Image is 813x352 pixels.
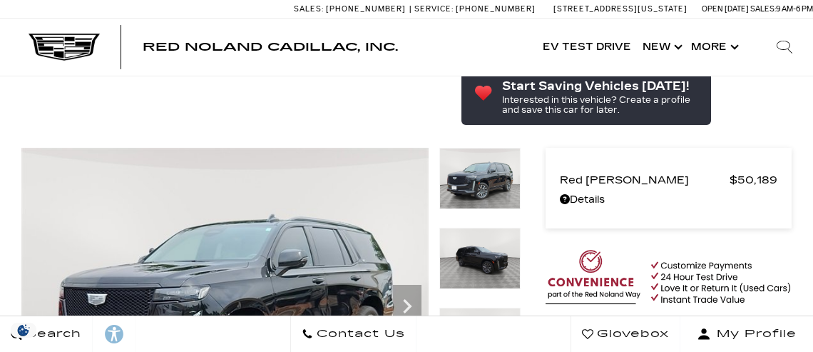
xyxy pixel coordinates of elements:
[414,4,454,14] span: Service:
[7,323,40,338] section: Click to Open Cookie Consent Modal
[680,316,813,352] button: Open user profile menu
[776,4,813,14] span: 9 AM-6 PM
[326,4,406,14] span: [PHONE_NUMBER]
[560,170,730,190] span: Red [PERSON_NAME]
[143,40,398,54] span: Red Noland Cadillac, Inc.
[560,170,777,190] a: Red [PERSON_NAME] $50,189
[29,34,100,61] img: Cadillac Dark Logo with Cadillac White Text
[593,324,669,344] span: Glovebox
[22,324,81,344] span: Search
[294,4,324,14] span: Sales:
[711,324,797,344] span: My Profile
[456,4,536,14] span: [PHONE_NUMBER]
[750,4,776,14] span: Sales:
[439,148,521,209] img: Used 2021 Black Raven Cadillac Sport Platinum image 1
[560,190,777,210] a: Details
[571,316,680,352] a: Glovebox
[439,228,521,289] img: Used 2021 Black Raven Cadillac Sport Platinum image 2
[702,4,749,14] span: Open [DATE]
[685,19,742,76] button: More
[553,4,687,14] a: [STREET_ADDRESS][US_STATE]
[313,324,405,344] span: Contact Us
[7,323,40,338] img: Opt-Out Icon
[537,19,637,76] a: EV Test Drive
[294,5,409,13] a: Sales: [PHONE_NUMBER]
[290,316,416,352] a: Contact Us
[143,41,398,53] a: Red Noland Cadillac, Inc.
[409,5,539,13] a: Service: [PHONE_NUMBER]
[637,19,685,76] a: New
[730,170,777,190] span: $50,189
[393,285,421,328] div: Next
